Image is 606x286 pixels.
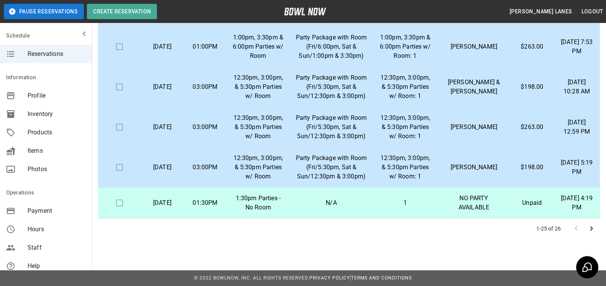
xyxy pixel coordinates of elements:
span: Inventory [28,109,86,119]
span: Payment [28,206,86,216]
span: © 2022 BowlNow, Inc. All Rights Reserved. [194,275,309,281]
p: Party Package with Room (Fri/5:30pm, Sat & Sun/12:30pm & 3:00pm) [296,73,367,101]
p: Party Package with Room (Fri/5:30pm, Sat & Sun/12:30pm & 3:00pm) [296,154,367,181]
p: 01:00PM [190,42,221,51]
p: 12:30pm, 3:00pm, & 5:30pm Parties w/ Room: 1 [379,73,431,101]
p: Party Package with Room (Fri/5:30pm, Sat & Sun/12:30pm & 3:00pm) [296,113,367,141]
p: [PERSON_NAME] [444,42,505,51]
p: N/A [296,198,367,208]
p: 1 [379,198,431,208]
p: 12:30pm, 3:00pm, & 5:30pm Parties w/ Room [233,113,284,141]
p: $198.00 [516,163,547,172]
p: 1:00pm, 3:30pm & 6:00pm Parties w/ Room [233,33,284,60]
span: Items [28,146,86,155]
p: 12:30pm, 3:00pm, & 5:30pm Parties w/ Room [233,73,284,101]
p: [DATE] [147,198,178,208]
span: Reservations [28,49,86,59]
button: [PERSON_NAME] Lanes [506,5,575,19]
button: Logout [578,5,606,19]
p: 12:30pm, 3:00pm, & 5:30pm Parties w/ Room: 1 [379,113,431,141]
p: [PERSON_NAME] [444,123,505,132]
p: 01:30PM [190,198,221,208]
p: 03:00PM [190,82,221,92]
p: $263.00 [516,123,547,132]
p: [DATE] 7:53 PM [560,38,594,56]
p: [DATE] [147,42,178,51]
p: 12:30pm, 3:00pm, & 5:30pm Parties w/ Room [233,154,284,181]
p: 03:00PM [190,163,221,172]
p: 12:30pm, 3:00pm, & 5:30pm Parties w/ Room: 1 [379,154,431,181]
span: Products [28,128,86,137]
p: 1:30pm Parties - No Room [233,194,284,212]
span: Help [28,261,86,271]
p: [DATE] [147,163,178,172]
p: [DATE] [147,82,178,92]
span: Hours [28,225,86,234]
p: [DATE] 4:19 PM [560,194,594,212]
button: Create Reservation [87,4,157,19]
p: 1-25 of 26 [536,225,561,232]
p: NO PARTY AVAILABLE [444,194,505,212]
p: [DATE] 12:59 PM [560,118,594,136]
img: logo [284,8,326,15]
p: 03:00PM [190,123,221,132]
span: Staff [28,243,86,252]
p: [DATE] 5:19 PM [560,158,594,177]
a: Privacy Policy [309,275,350,281]
p: Unpaid [516,198,547,208]
span: Profile [28,91,86,100]
p: Party Package with Room (Fri/6:00pm, Sat & Sun/1:00pm & 3:30pm) [296,33,367,60]
p: $198.00 [516,82,547,92]
p: $263.00 [516,42,547,51]
p: [DATE] 10:28 AM [560,78,594,96]
p: [PERSON_NAME] & [PERSON_NAME] [444,78,505,96]
p: [PERSON_NAME] [444,163,505,172]
p: [DATE] [147,123,178,132]
p: 1:00pm, 3:30pm & 6:00pm Parties w/ Room: 1 [379,33,431,60]
a: Terms and Conditions [351,275,412,281]
span: Photos [28,165,86,174]
button: Pause Reservations [4,4,84,19]
button: Go to next page [584,221,599,236]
